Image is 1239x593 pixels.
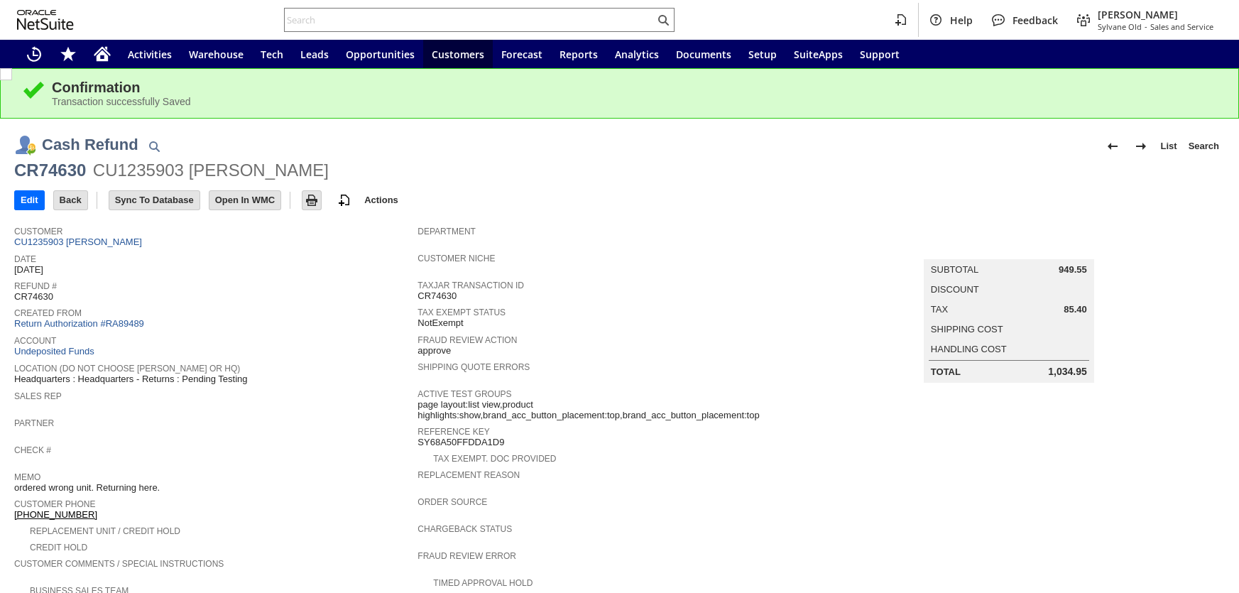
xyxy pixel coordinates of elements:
a: Tech [252,40,292,68]
a: Replacement reason [417,470,520,480]
a: TaxJar Transaction ID [417,281,524,290]
span: NotExempt [417,317,463,329]
a: Customer Phone [14,499,95,509]
span: Opportunities [346,48,415,61]
span: Forecast [501,48,542,61]
a: Tax Exempt Status [417,308,506,317]
a: Total [931,366,961,377]
span: [PERSON_NAME] [1098,8,1213,21]
a: Chargeback Status [417,524,512,534]
img: Previous [1104,138,1121,155]
a: CU1235903 [PERSON_NAME] [14,236,146,247]
span: ordered wrong unit. Returning here. [14,482,160,494]
div: CU1235903 [PERSON_NAME] [93,159,329,182]
a: Undeposited Funds [14,346,94,357]
a: Location (Do Not choose [PERSON_NAME] or HQ) [14,364,240,374]
a: Reference Key [417,427,489,437]
a: Support [851,40,908,68]
a: Discount [931,284,979,295]
a: List [1155,135,1183,158]
a: Home [85,40,119,68]
a: Customers [423,40,493,68]
span: SuiteApps [794,48,843,61]
span: 1,034.95 [1048,366,1087,378]
a: Tax Exempt. Doc Provided [433,454,556,464]
a: Fraud Review Error [417,551,516,561]
a: Subtotal [931,264,978,275]
span: Sylvane Old [1098,21,1142,32]
span: 85.40 [1064,304,1087,315]
span: Feedback [1013,13,1058,27]
span: Help [950,13,973,27]
div: Transaction successfully Saved [52,96,1217,107]
a: Memo [14,472,40,482]
span: 949.55 [1059,264,1087,276]
span: Activities [128,48,172,61]
span: Analytics [615,48,659,61]
a: Opportunities [337,40,423,68]
a: Handling Cost [931,344,1007,354]
a: Timed Approval Hold [433,578,533,588]
a: Recent Records [17,40,51,68]
a: Customer Niche [417,254,495,263]
a: Actions [359,195,404,205]
a: Shipping Cost [931,324,1003,334]
span: page layout:list view,product highlights:show,brand_acc_button_placement:top,brand_acc_button_pla... [417,399,814,421]
a: Leads [292,40,337,68]
img: add-record.svg [336,192,353,209]
a: Partner [14,418,54,428]
span: Setup [748,48,777,61]
input: Back [54,191,87,210]
a: Fraud Review Action [417,335,517,345]
h1: Cash Refund [42,133,138,156]
a: Department [417,227,476,236]
img: Next [1132,138,1150,155]
span: Customers [432,48,484,61]
a: Warehouse [180,40,252,68]
div: Shortcuts [51,40,85,68]
a: Order Source [417,497,487,507]
a: Setup [740,40,785,68]
input: Open In WMC [209,191,281,210]
div: CR74630 [14,159,86,182]
span: CR74630 [14,291,53,303]
a: Search [1183,135,1225,158]
a: SuiteApps [785,40,851,68]
span: SY68A50FFDDA1D9 [417,437,504,448]
a: Customer [14,227,62,236]
a: Activities [119,40,180,68]
input: Edit [15,191,44,210]
a: Replacement Unit / Credit Hold [30,526,180,536]
a: Account [14,336,56,346]
a: Active Test Groups [417,389,511,399]
svg: Search [655,11,672,28]
input: Print [302,191,321,210]
span: Support [860,48,900,61]
caption: Summary [924,236,1094,259]
svg: Shortcuts [60,45,77,62]
span: Warehouse [189,48,244,61]
span: - [1145,21,1147,32]
a: Date [14,254,36,264]
img: Quick Find [146,138,163,155]
span: Leads [300,48,329,61]
span: [DATE] [14,264,43,276]
input: Sync To Database [109,191,200,210]
a: Credit Hold [30,543,87,553]
span: approve [417,345,451,357]
span: Documents [676,48,731,61]
a: Analytics [606,40,667,68]
svg: Recent Records [26,45,43,62]
span: Tech [261,48,283,61]
div: Confirmation [52,80,1217,96]
a: Tax [931,304,948,315]
svg: logo [17,10,74,30]
span: Reports [560,48,598,61]
a: Check # [14,445,51,455]
span: Sales and Service [1150,21,1213,32]
a: Created From [14,308,82,318]
a: Refund # [14,281,57,291]
span: CR74630 [417,290,457,302]
a: Forecast [493,40,551,68]
a: Shipping Quote Errors [417,362,530,372]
